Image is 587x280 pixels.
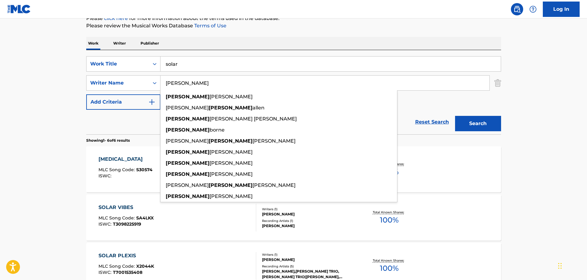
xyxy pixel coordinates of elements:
span: [PERSON_NAME] [210,149,253,155]
div: Help [527,3,539,15]
strong: [PERSON_NAME] [166,116,210,122]
strong: [PERSON_NAME] [209,182,253,188]
span: X2044K [136,263,154,269]
img: 9d2ae6d4665cec9f34b9.svg [148,98,156,106]
div: [PERSON_NAME] [262,211,355,217]
strong: [PERSON_NAME] [209,138,253,144]
span: ISWC : [98,221,113,227]
span: [PERSON_NAME] [PERSON_NAME] [210,116,297,122]
form: Search Form [86,56,501,134]
button: Add Criteria [86,94,160,110]
a: Public Search [511,3,523,15]
span: 100 % [380,263,399,274]
p: Please review the Musical Works Database [86,22,501,30]
span: T7001535408 [113,270,142,275]
span: ISWC : [98,173,113,179]
p: Please for more information about the terms used in the database. [86,15,501,22]
span: MLC Song Code : [98,167,136,172]
div: SOLAR VIBES [98,204,154,211]
span: T3098225919 [113,221,141,227]
p: Publisher [139,37,161,50]
div: Recording Artists ( 5 ) [262,264,355,269]
img: Delete Criterion [494,75,501,91]
div: [MEDICAL_DATA] [98,156,153,163]
div: Drag [558,257,562,275]
span: borne [210,127,225,133]
img: search [513,6,521,13]
span: [PERSON_NAME] [166,182,209,188]
span: SA4LKX [136,215,154,221]
span: [PERSON_NAME] [253,138,295,144]
span: S30574 [136,167,153,172]
button: Search [455,116,501,131]
strong: [PERSON_NAME] [166,193,210,199]
span: [PERSON_NAME] [210,94,253,100]
img: help [529,6,537,13]
a: SOLAR VIBESMLC Song Code:SA4LKXISWC:T3098225919Writers (1)[PERSON_NAME]Recording Artists (1)[PERS... [86,195,501,241]
a: Log In [543,2,580,17]
span: [PERSON_NAME] [166,138,209,144]
p: Total Known Shares: [373,210,406,215]
strong: [PERSON_NAME] [166,94,210,100]
span: ISWC : [98,270,113,275]
div: Writer Name [90,79,145,87]
div: Work Title [90,60,145,68]
strong: [PERSON_NAME] [166,171,210,177]
div: [PERSON_NAME],[PERSON_NAME] TRIO, [PERSON_NAME] TRIO|[PERSON_NAME], [PERSON_NAME], [PERSON_NAME] ... [262,269,355,280]
div: Recording Artists ( 1 ) [262,219,355,223]
a: Terms of Use [193,23,226,29]
span: allen [253,105,265,111]
p: Total Known Shares: [373,258,406,263]
strong: [PERSON_NAME] [166,149,210,155]
span: [PERSON_NAME] [210,171,253,177]
div: Writers ( 1 ) [262,252,355,257]
div: [PERSON_NAME] [262,257,355,262]
span: 100 % [380,215,399,226]
div: [PERSON_NAME] [262,223,355,229]
p: Showing 1 - 6 of 6 results [86,138,130,143]
strong: [PERSON_NAME] [166,160,210,166]
p: Writer [111,37,128,50]
strong: [PERSON_NAME] [209,105,253,111]
a: [MEDICAL_DATA]MLC Song Code:S30574ISWC:Writers (1)[PERSON_NAME]Recording Artists (14)BT, BT, BT, ... [86,146,501,192]
img: MLC Logo [7,5,31,14]
span: [PERSON_NAME] [210,193,253,199]
div: Writers ( 1 ) [262,207,355,211]
span: [PERSON_NAME] [210,160,253,166]
strong: [PERSON_NAME] [166,127,210,133]
span: [PERSON_NAME] [253,182,295,188]
span: MLC Song Code : [98,215,136,221]
iframe: Chat Widget [556,250,587,280]
span: [PERSON_NAME] [166,105,209,111]
a: Reset Search [412,115,452,129]
span: MLC Song Code : [98,263,136,269]
p: Work [86,37,100,50]
div: SOLAR PLEXIS [98,252,154,259]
